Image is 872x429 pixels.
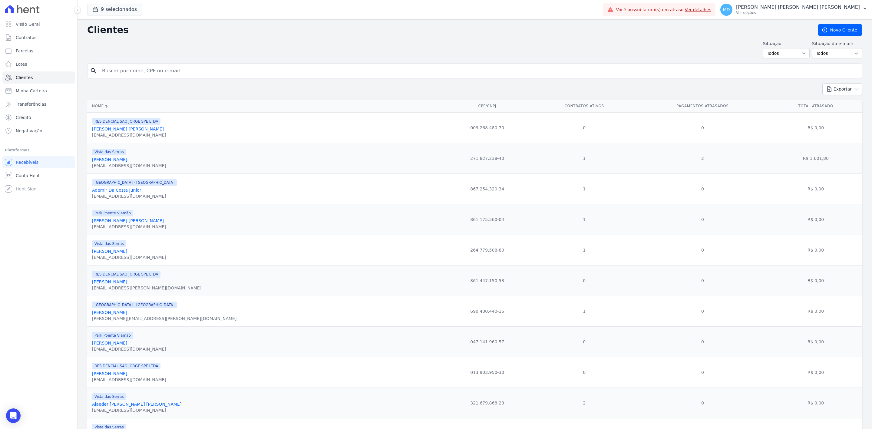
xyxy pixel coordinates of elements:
td: 0 [533,112,636,143]
span: Recebíveis [16,159,38,165]
td: 1 [533,173,636,204]
span: Negativação [16,128,42,134]
a: [PERSON_NAME] [PERSON_NAME] [92,127,164,131]
div: [PERSON_NAME][EMAIL_ADDRESS][PERSON_NAME][DOMAIN_NAME] [92,315,236,322]
span: Contratos [16,35,36,41]
a: Conta Hent [2,170,75,182]
h2: Clientes [87,25,808,35]
div: [EMAIL_ADDRESS][DOMAIN_NAME] [92,163,166,169]
td: R$ 1.601,80 [769,143,862,173]
a: [PERSON_NAME] [92,341,127,345]
td: 013.903.950-30 [442,357,533,388]
td: 0 [533,357,636,388]
span: Clientes [16,74,33,81]
a: Transferências [2,98,75,110]
i: search [90,67,97,74]
th: CPF/CNPJ [442,100,533,112]
span: Visão Geral [16,21,40,27]
a: Negativação [2,125,75,137]
div: Plataformas [5,147,72,154]
td: 271.827.238-40 [442,143,533,173]
td: 861.175.560-04 [442,204,533,235]
a: [PERSON_NAME] [92,279,127,284]
td: 264.779.508-80 [442,235,533,265]
td: 0 [636,265,769,296]
a: [PERSON_NAME] [PERSON_NAME] [92,218,164,223]
td: R$ 0,00 [769,235,862,265]
div: [EMAIL_ADDRESS][DOMAIN_NAME] [92,224,166,230]
td: 1 [533,296,636,326]
th: Pagamentos Atrasados [636,100,769,112]
td: R$ 0,00 [769,357,862,388]
div: [EMAIL_ADDRESS][DOMAIN_NAME] [92,132,166,138]
a: [PERSON_NAME] [92,310,127,315]
div: [EMAIL_ADDRESS][DOMAIN_NAME] [92,346,166,352]
span: Vista das Serras [92,149,126,155]
span: Conta Hent [16,173,40,179]
td: 0 [636,388,769,418]
td: 2 [636,143,769,173]
a: Crédito [2,111,75,124]
a: [PERSON_NAME] [92,371,127,376]
button: Exportar [822,83,862,95]
td: 2 [533,388,636,418]
a: [PERSON_NAME] [92,157,127,162]
span: RESIDENCIAL SAO JORGE SPE LTDA [92,363,160,369]
td: 0 [533,326,636,357]
td: 690.400.440-15 [442,296,533,326]
span: RESIDENCIAL SAO JORGE SPE LTDA [92,271,160,278]
span: Park Poente Viamão [92,332,133,339]
span: Vista das Serras [92,240,126,247]
span: RESIDENCIAL SAO JORGE SPE LTDA [92,118,160,125]
button: MD [PERSON_NAME] [PERSON_NAME] [PERSON_NAME] Ver opções [715,1,872,18]
td: R$ 0,00 [769,296,862,326]
td: 0 [533,265,636,296]
td: 0 [636,357,769,388]
span: [GEOGRAPHIC_DATA] - [GEOGRAPHIC_DATA] [92,302,177,308]
td: R$ 0,00 [769,173,862,204]
th: Nome [87,100,442,112]
a: Alaeder [PERSON_NAME] [PERSON_NAME] [92,402,181,407]
div: [EMAIL_ADDRESS][DOMAIN_NAME] [92,254,166,260]
div: [EMAIL_ADDRESS][DOMAIN_NAME] [92,407,181,413]
a: Recebíveis [2,156,75,168]
td: 0 [636,326,769,357]
span: MD [723,8,730,12]
td: 047.141.960-57 [442,326,533,357]
a: Lotes [2,58,75,70]
td: R$ 0,00 [769,388,862,418]
a: Novo Cliente [818,24,862,36]
td: 0 [636,173,769,204]
a: Minha Carteira [2,85,75,97]
span: Park Poente Viamão [92,210,133,216]
span: Minha Carteira [16,88,47,94]
label: Situação: [763,41,810,47]
td: 1 [533,204,636,235]
span: [GEOGRAPHIC_DATA] - [GEOGRAPHIC_DATA] [92,179,177,186]
a: Ademir Da Costa Junior [92,188,141,193]
div: [EMAIL_ADDRESS][PERSON_NAME][DOMAIN_NAME] [92,285,201,291]
span: Lotes [16,61,27,67]
td: R$ 0,00 [769,326,862,357]
td: 0 [636,112,769,143]
th: Total Atrasado [769,100,862,112]
td: 1 [533,235,636,265]
td: 009.268.480-70 [442,112,533,143]
div: [EMAIL_ADDRESS][DOMAIN_NAME] [92,377,166,383]
a: Parcelas [2,45,75,57]
input: Buscar por nome, CPF ou e-mail [98,65,860,77]
td: 0 [636,235,769,265]
a: [PERSON_NAME] [92,249,127,254]
td: 1 [533,143,636,173]
button: 9 selecionados [87,4,142,15]
a: Contratos [2,31,75,44]
div: Open Intercom Messenger [6,408,21,423]
td: R$ 0,00 [769,204,862,235]
p: Ver opções [736,10,860,15]
span: Vista das Serras [92,393,126,400]
td: 867.254.320-34 [442,173,533,204]
td: 0 [636,296,769,326]
td: 0 [636,204,769,235]
a: Clientes [2,71,75,84]
span: Parcelas [16,48,33,54]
